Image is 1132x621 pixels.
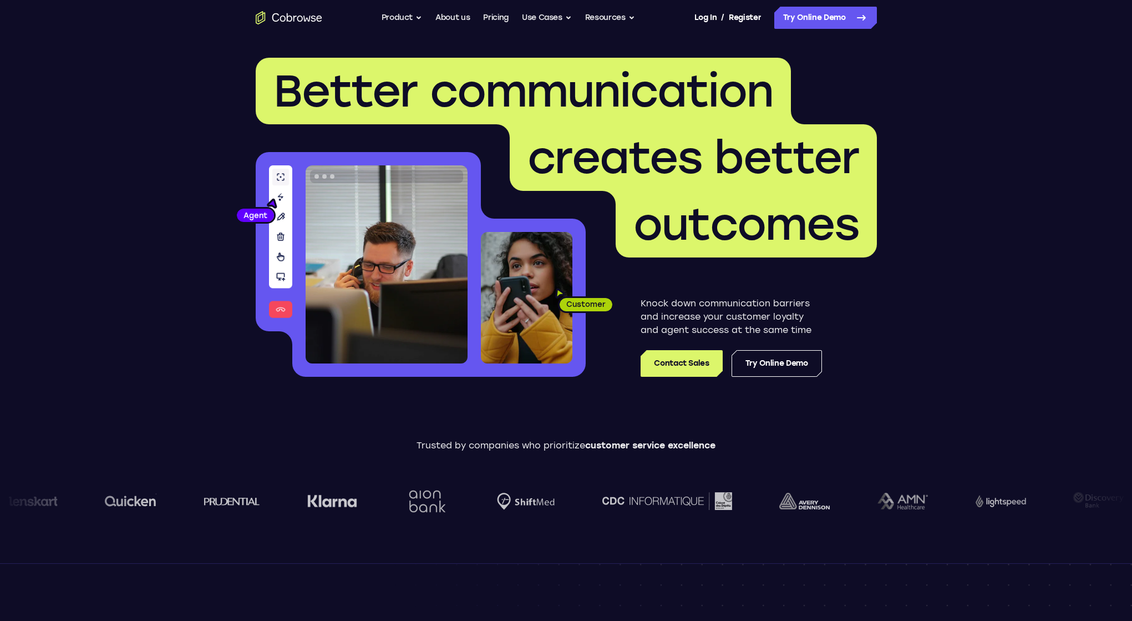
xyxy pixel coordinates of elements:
span: customer service excellence [585,440,715,451]
a: Pricing [483,7,509,29]
a: Try Online Demo [774,7,877,29]
span: creates better [527,131,859,184]
span: / [721,11,724,24]
p: Knock down communication barriers and increase your customer loyalty and agent success at the sam... [641,297,822,337]
img: Shiftmed [483,493,541,510]
img: Lightspeed [961,495,1012,507]
a: Register [729,7,761,29]
a: About us [435,7,470,29]
button: Use Cases [522,7,572,29]
img: CDC Informatique [588,492,718,509]
a: Log In [694,7,717,29]
span: Better communication [273,64,773,118]
img: Klarna [293,494,343,508]
img: A customer holding their phone [481,232,572,363]
a: Try Online Demo [732,350,822,377]
img: A customer support agent talking on the phone [306,165,468,363]
button: Resources [585,7,635,29]
a: Go to the home page [256,11,322,24]
img: Aion Bank [390,479,435,524]
span: outcomes [633,198,859,251]
img: prudential [190,497,246,506]
img: AMN Healthcare [863,493,913,510]
a: Contact Sales [641,350,722,377]
button: Product [382,7,423,29]
img: avery-dennison [765,493,816,509]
